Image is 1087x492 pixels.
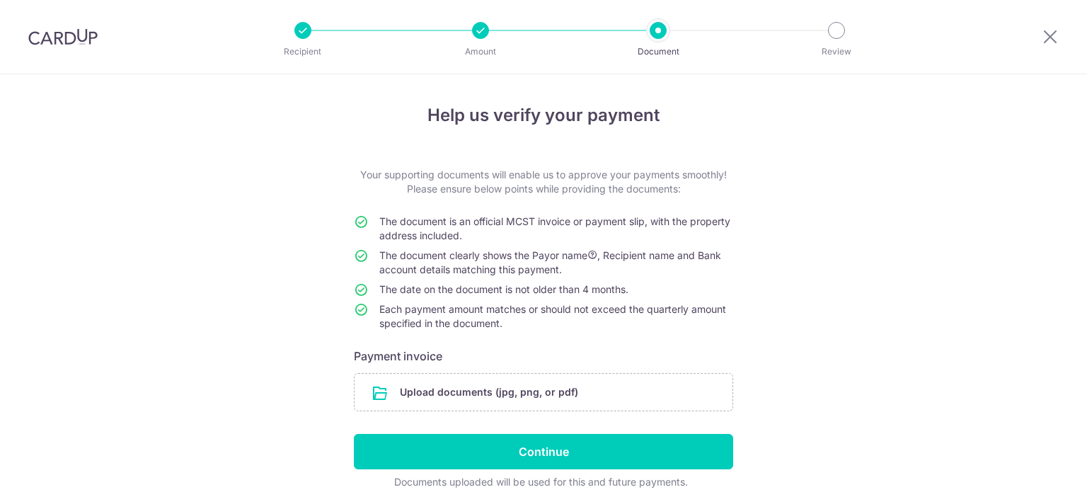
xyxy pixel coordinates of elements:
div: Documents uploaded will be used for this and future payments. [354,475,727,489]
p: Recipient [251,45,355,59]
input: Continue [354,434,733,469]
img: CardUp [28,28,98,45]
p: Your supporting documents will enable us to approve your payments smoothly! Please ensure below p... [354,168,733,196]
p: Amount [428,45,533,59]
div: Upload documents (jpg, png, or pdf) [354,373,733,411]
span: The document clearly shows the Payor name , Recipient name and Bank account details matching this... [379,249,721,275]
span: Each payment amount matches or should not exceed the quarterly amount specified in the document. [379,303,726,329]
span: The date on the document is not older than 4 months. [379,283,628,295]
h6: Payment invoice [354,348,733,365]
span: The document is an official MCST invoice or payment slip, with the property address included. [379,215,730,241]
p: Review [784,45,889,59]
p: Document [606,45,711,59]
h4: Help us verify your payment [354,103,733,128]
